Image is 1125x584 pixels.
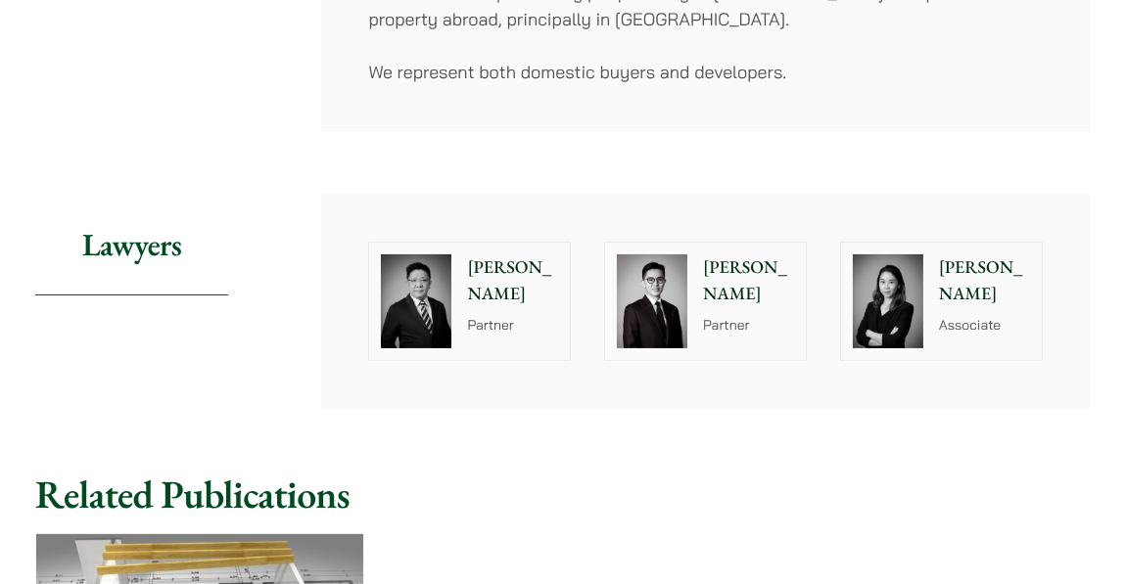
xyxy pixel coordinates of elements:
[939,254,1030,307] p: [PERSON_NAME]
[467,315,558,336] p: Partner
[35,195,228,295] h2: Lawyers
[939,315,1030,336] p: Associate
[368,242,571,361] a: [PERSON_NAME] Partner
[604,242,807,361] a: [PERSON_NAME] Partner
[467,254,558,307] p: [PERSON_NAME]
[368,59,1043,85] p: We represent both domestic buyers and developers.
[840,242,1043,361] a: [PERSON_NAME] Associate
[35,471,1090,517] h2: Related Publications
[703,315,794,336] p: Partner
[703,254,794,307] p: [PERSON_NAME]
